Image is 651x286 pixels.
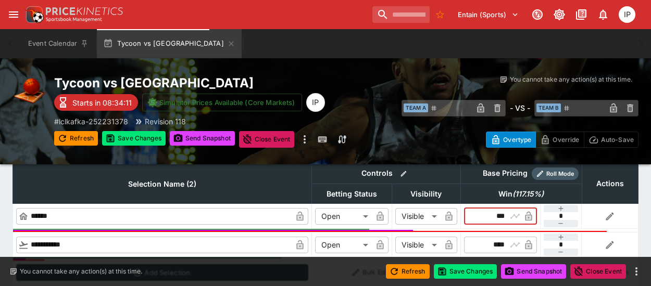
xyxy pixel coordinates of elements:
[584,132,639,148] button: Auto-Save
[510,75,632,84] p: You cannot take any action(s) at this time.
[315,208,372,225] div: Open
[486,132,536,148] button: Overtype
[630,265,643,278] button: more
[434,264,497,279] button: Save Changes
[372,6,430,23] input: search
[20,267,142,276] p: You cannot take any action(s) at this time.
[46,7,123,15] img: PriceKinetics
[532,167,579,180] div: Show/hide Price Roll mode configuration.
[145,116,186,127] p: Revision 118
[12,75,46,108] img: basketball.png
[572,5,591,24] button: Documentation
[501,264,566,279] button: Send Snapshot
[542,170,579,178] span: Roll Mode
[72,97,132,108] p: Starts in 08:34:11
[616,3,639,26] button: Isaac Plummer
[512,188,544,200] em: ( 117.15 %)
[397,167,410,180] button: Bulk edit
[142,94,302,111] button: Simulator Prices Available (Core Markets)
[298,131,311,148] button: more
[479,167,532,180] div: Base Pricing
[510,102,530,113] h6: - VS -
[22,29,95,58] button: Event Calendar
[487,188,555,200] span: Win(117.15%)
[536,103,561,112] span: Team B
[582,163,638,203] th: Actions
[503,134,531,145] p: Overtype
[386,264,430,279] button: Refresh
[486,132,639,148] div: Start From
[594,5,612,24] button: Notifications
[570,264,626,279] button: Close Event
[432,6,448,23] button: No Bookmarks
[452,6,525,23] button: Select Tenant
[102,131,166,146] button: Save Changes
[404,103,428,112] span: Team A
[550,5,569,24] button: Toggle light/dark mode
[601,134,634,145] p: Auto-Save
[535,132,584,148] button: Override
[395,237,441,253] div: Visible
[395,208,441,225] div: Visible
[315,237,372,253] div: Open
[315,188,389,200] span: Betting Status
[311,163,460,184] th: Controls
[170,131,235,146] button: Send Snapshot
[239,131,295,148] button: Close Event
[97,29,242,58] button: Tycoon vs [GEOGRAPHIC_DATA]
[23,4,44,25] img: PriceKinetics Logo
[117,178,208,190] span: Selection Name (2)
[54,116,128,127] p: Copy To Clipboard
[46,17,102,22] img: Sportsbook Management
[399,188,453,200] span: Visibility
[54,75,395,91] h2: Copy To Clipboard
[619,6,635,23] div: Isaac Plummer
[528,5,547,24] button: Connected to PK
[553,134,579,145] p: Override
[306,93,325,112] div: Isaac Plummer
[54,131,98,146] button: Refresh
[4,5,23,24] button: open drawer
